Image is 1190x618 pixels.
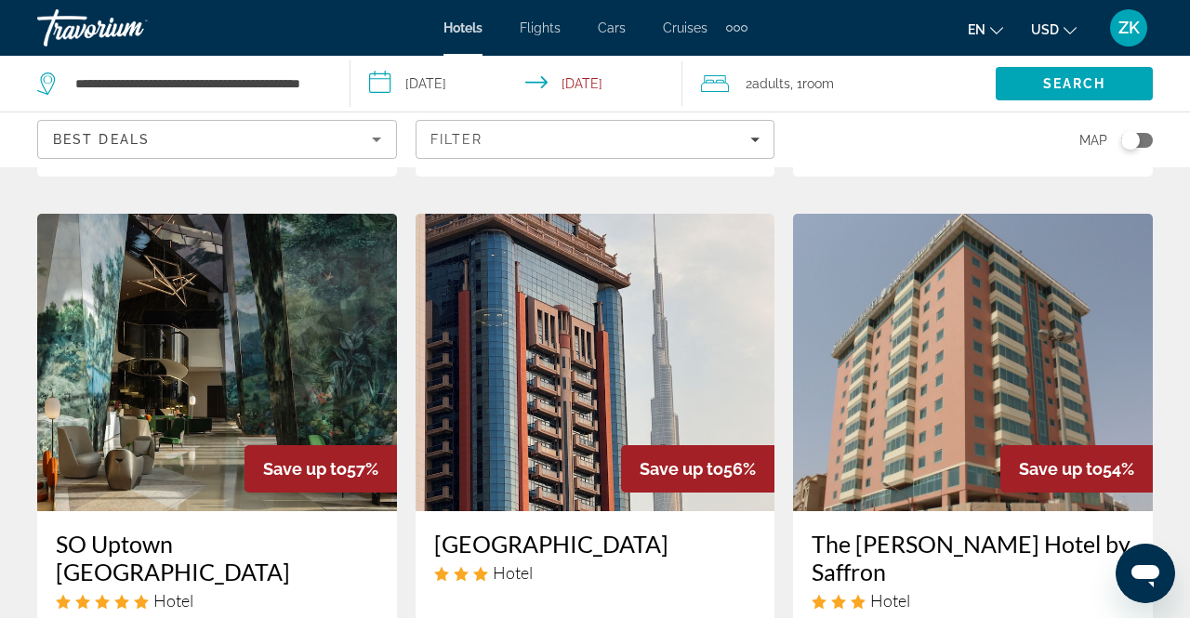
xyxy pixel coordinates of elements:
[350,56,682,112] button: Select check in and out date
[263,459,347,479] span: Save up to
[752,76,790,91] span: Adults
[493,562,533,583] span: Hotel
[812,530,1134,585] a: The [PERSON_NAME] Hotel by Saffron
[1116,544,1175,603] iframe: Кнопка запуска окна обмена сообщениями
[1107,132,1153,149] button: Toggle map
[1104,8,1153,47] button: User Menu
[416,120,775,159] button: Filters
[37,4,223,52] a: Travorium
[1019,459,1103,479] span: Save up to
[430,132,483,147] span: Filter
[968,16,1003,43] button: Change language
[245,445,397,493] div: 57%
[53,128,381,151] mat-select: Sort by
[682,56,996,112] button: Travelers: 2 adults, 0 children
[53,132,150,147] span: Best Deals
[37,214,397,511] img: SO Uptown Dubai
[621,445,774,493] div: 56%
[520,20,561,35] a: Flights
[1000,445,1153,493] div: 54%
[1031,22,1059,37] span: USD
[746,71,790,97] span: 2
[1079,127,1107,153] span: Map
[640,459,723,479] span: Save up to
[996,67,1153,100] button: Search
[416,214,775,511] img: Emirates Grand Hotel
[1118,19,1140,37] span: ZK
[793,214,1153,511] img: The George Hotel by Saffron
[443,20,483,35] a: Hotels
[802,76,834,91] span: Room
[73,70,322,98] input: Search hotel destination
[968,22,985,37] span: en
[153,590,193,611] span: Hotel
[1043,76,1106,91] span: Search
[812,590,1134,611] div: 3 star Hotel
[870,590,910,611] span: Hotel
[598,20,626,35] a: Cars
[434,562,757,583] div: 3 star Hotel
[790,71,834,97] span: , 1
[56,590,378,611] div: 5 star Hotel
[663,20,707,35] a: Cruises
[434,530,757,558] a: [GEOGRAPHIC_DATA]
[56,530,378,585] a: SO Uptown [GEOGRAPHIC_DATA]
[726,13,747,43] button: Extra navigation items
[1031,16,1077,43] button: Change currency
